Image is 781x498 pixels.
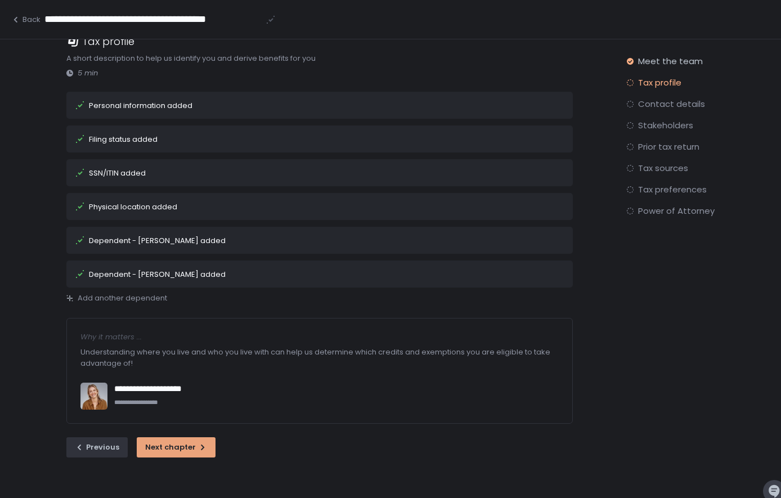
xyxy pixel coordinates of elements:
div: Understanding where you live and who you live with can help us determine which credits and exempt... [80,342,559,374]
h1: Tax profile [82,34,134,49]
span: Contact details [638,98,705,110]
div: Dependent - [PERSON_NAME] added [89,271,226,278]
span: Tax preferences [638,184,707,195]
button: Back [11,15,41,25]
div: Previous [75,442,119,452]
div: Personal information added [89,102,192,109]
span: Power of Attorney [638,205,715,217]
span: Stakeholders [638,120,693,131]
div: Dependent - [PERSON_NAME] added [89,237,226,244]
div: Why it matters ... [80,332,559,342]
div: Filing status added [89,136,158,143]
span: Prior tax return [638,141,699,152]
button: Add another dependent [66,293,167,303]
span: Add another dependent [78,293,167,303]
div: 5 min [66,68,573,78]
button: Next chapter [137,437,216,457]
span: Tax sources [638,163,688,174]
div: SSN/ITIN added [89,169,146,177]
span: Meet the team [638,56,703,67]
span: Tax profile [638,77,681,88]
div: A short description to help us identify you and derive benefits for you [66,53,573,64]
button: Previous [66,437,128,457]
div: Next chapter [145,442,207,452]
div: Physical location added [89,203,177,210]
